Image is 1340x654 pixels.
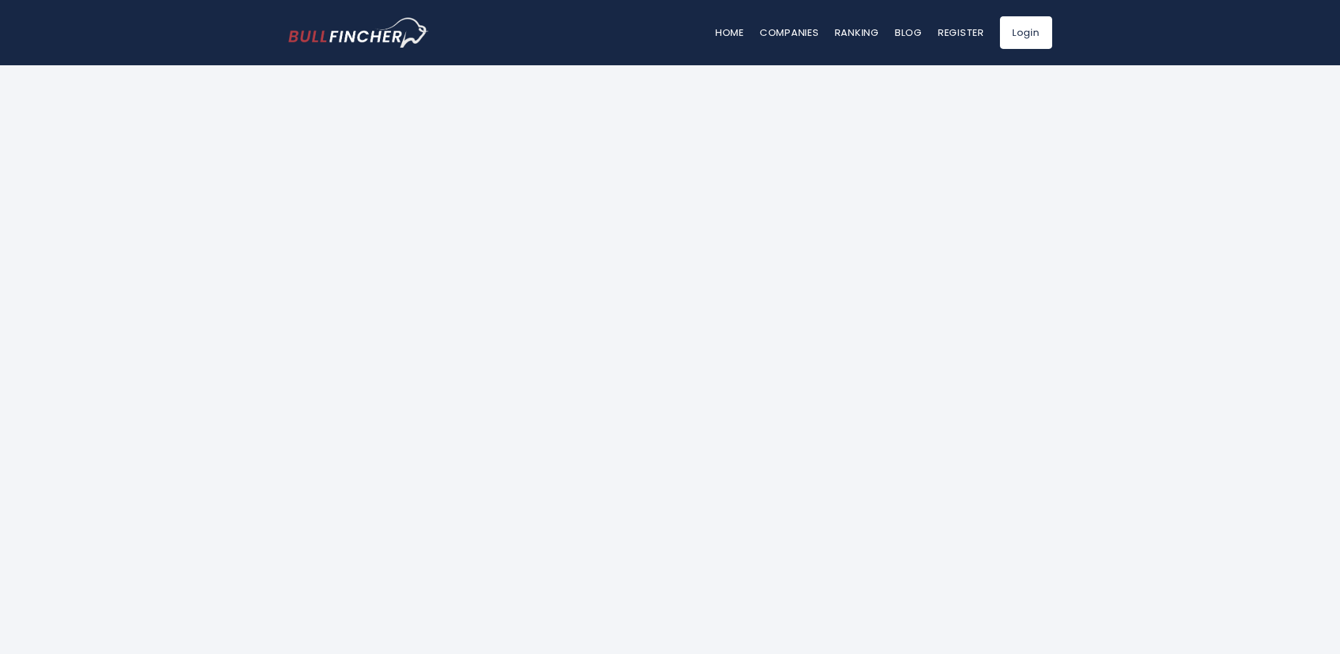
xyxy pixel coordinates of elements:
a: Blog [895,25,922,39]
a: Login [1000,16,1052,49]
a: Ranking [835,25,879,39]
a: Companies [760,25,819,39]
a: Home [715,25,744,39]
a: Go to homepage [288,18,429,48]
img: bullfincher logo [288,18,429,48]
a: Register [938,25,984,39]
